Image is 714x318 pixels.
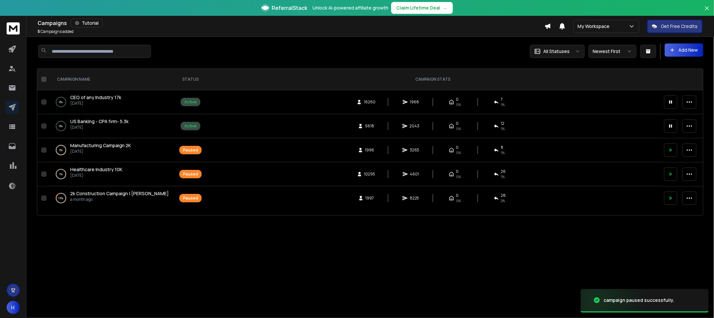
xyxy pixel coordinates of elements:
[544,48,570,55] p: All Statuses
[70,149,131,154] p: [DATE]
[70,166,122,173] a: Healthcare Industry 10K
[49,162,175,186] td: 1%Healthcare Industry 10K[DATE]
[38,29,40,34] span: 5
[7,301,20,314] button: H
[59,99,63,105] p: 0 %
[410,172,419,177] span: 4601
[365,123,374,129] span: 5618
[589,45,637,58] button: Newest First
[49,186,175,210] td: 15%2k Construction Campaign | [PERSON_NAME]a month ago
[443,5,448,11] span: →
[183,172,198,177] div: Paused
[456,169,459,174] span: 0
[59,123,63,129] p: 0 %
[391,2,453,14] button: Claim Lifetime Deal→
[70,101,121,106] p: [DATE]
[456,145,459,150] span: 0
[70,125,129,130] p: [DATE]
[59,147,63,153] p: 3 %
[70,142,131,149] a: Manufacturing Campaign 2K
[49,114,175,138] td: 0%US Banking - CPA firm- 5.3k[DATE]
[456,150,461,155] span: 0%
[183,147,198,153] div: Paused
[71,18,103,28] button: Tutorial
[647,20,702,33] button: Get Free Credits
[49,90,175,114] td: 0%CEO of any Industry 17k[DATE]
[70,173,122,178] p: [DATE]
[456,198,461,203] span: 0%
[456,193,459,198] span: 0
[703,4,711,20] button: Close banner
[661,23,698,30] p: Get Free Credits
[501,145,504,150] span: 8
[365,147,374,153] span: 1996
[456,97,459,102] span: 0
[501,97,503,102] span: 7
[501,198,505,203] span: 2 %
[183,196,198,201] div: Paused
[501,121,505,126] span: 12
[38,18,545,28] div: Campaigns
[364,172,375,177] span: 10295
[49,69,175,90] th: CAMPAIGN NAME
[272,4,308,12] span: ReferralStack
[184,99,197,105] div: Active
[70,197,169,202] p: a month ago
[456,126,461,131] span: 0%
[70,190,169,197] a: 2k Construction Campaign | [PERSON_NAME]
[501,174,505,179] span: 1 %
[501,126,505,131] span: 1 %
[604,297,675,304] div: campaign paused successfully.
[456,121,459,126] span: 0
[70,94,121,101] a: CEO of any Industry 17k
[366,196,374,201] span: 1997
[59,171,63,177] p: 1 %
[665,43,703,57] button: Add New
[410,99,419,105] span: 1968
[49,138,175,162] td: 3%Manufacturing Campaign 2K[DATE]
[501,169,506,174] span: 26
[410,196,419,201] span: 8225
[501,193,506,198] span: 28
[206,69,660,90] th: CAMPAIGN STATS
[38,29,74,34] p: Campaigns added
[364,99,375,105] span: 16260
[501,102,505,107] span: 1 %
[578,23,612,30] p: My Workspace
[501,150,505,155] span: 1 %
[59,195,64,201] p: 15 %
[175,69,206,90] th: STATUS
[410,147,419,153] span: 3263
[456,102,461,107] span: 0%
[70,118,129,125] a: US Banking - CPA firm- 5.3k
[313,5,389,11] p: Unlock AI-powered affiliate growth
[410,123,420,129] span: 2043
[456,174,461,179] span: 0%
[184,123,197,129] div: Active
